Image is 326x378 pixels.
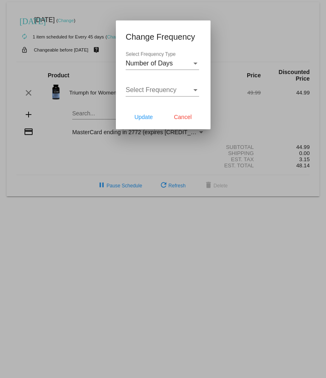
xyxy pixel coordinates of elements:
span: Select Frequency [126,86,177,93]
h1: Change Frequency [126,30,201,43]
button: Update [126,110,162,124]
mat-select: Select Frequency [126,86,199,94]
span: Update [134,114,153,120]
button: Cancel [165,110,201,124]
mat-select: Select Frequency Type [126,60,199,67]
span: Number of Days [126,60,173,67]
span: Cancel [174,114,192,120]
